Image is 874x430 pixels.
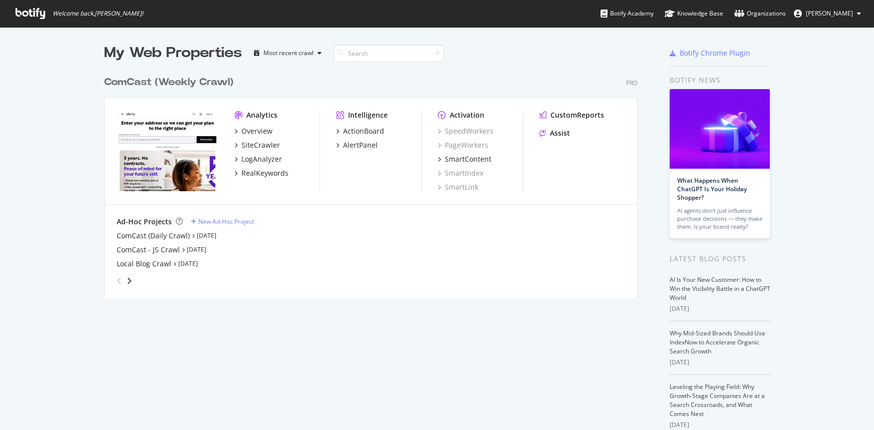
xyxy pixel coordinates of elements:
div: [DATE] [670,358,770,367]
div: Knowledge Base [665,9,723,19]
a: ActionBoard [336,126,384,136]
a: Assist [539,128,570,138]
span: Welcome back, [PERSON_NAME] ! [53,10,143,18]
a: SpeedWorkers [438,126,493,136]
img: What Happens When ChatGPT Is Your Holiday Shopper? [670,89,770,169]
a: AlertPanel [336,140,378,150]
a: AI Is Your New Customer: How to Win the Visibility Battle in a ChatGPT World [670,275,770,302]
div: Intelligence [348,110,388,120]
div: CustomReports [550,110,604,120]
div: [DATE] [670,304,770,313]
div: AI agents don’t just influence purchase decisions — they make them. Is your brand ready? [677,207,762,231]
div: Organizations [734,9,786,19]
a: SiteCrawler [234,140,280,150]
a: LogAnalyzer [234,154,282,164]
div: Pro [626,79,638,87]
div: Botify news [670,75,770,86]
a: ComCast (Weekly Crawl) [104,75,237,90]
div: Assist [550,128,570,138]
button: [PERSON_NAME] [786,6,869,22]
div: Latest Blog Posts [670,253,770,264]
a: [DATE] [187,245,206,254]
a: CustomReports [539,110,604,120]
a: Botify Chrome Plugin [670,48,750,58]
a: What Happens When ChatGPT Is Your Holiday Shopper? [677,176,747,202]
div: New Ad-Hoc Project [198,217,254,226]
div: SiteCrawler [241,140,280,150]
a: Leveling the Playing Field: Why Growth-Stage Companies Are at a Search Crossroads, and What Comes... [670,382,765,418]
a: [DATE] [178,259,198,268]
a: [DATE] [197,231,216,240]
button: Most recent crawl [250,45,326,61]
a: SmartIndex [438,168,483,178]
img: www.xfinity.com [117,110,218,191]
div: Activation [450,110,484,120]
div: AlertPanel [343,140,378,150]
div: Overview [241,126,272,136]
a: Overview [234,126,272,136]
div: angle-left [113,273,126,289]
a: Local Blog Crawl [117,259,171,269]
a: New Ad-Hoc Project [191,217,254,226]
div: SmartContent [445,154,491,164]
span: Ryan Blair [806,9,853,18]
div: Most recent crawl [263,50,314,56]
a: Why Mid-Sized Brands Should Use IndexNow to Accelerate Organic Search Growth [670,329,765,355]
input: Search [334,45,444,62]
div: grid [104,63,646,298]
div: My Web Properties [104,43,242,63]
div: angle-right [126,276,133,286]
a: RealKeywords [234,168,288,178]
div: RealKeywords [241,168,288,178]
div: ActionBoard [343,126,384,136]
div: ComCast (Weekly Crawl) [104,75,233,90]
a: SmartLink [438,182,478,192]
div: [DATE] [670,420,770,429]
div: Botify Academy [601,9,654,19]
div: Analytics [246,110,277,120]
a: ComCast - JS Crawl [117,245,180,255]
a: PageWorkers [438,140,488,150]
div: Botify Chrome Plugin [680,48,750,58]
a: SmartContent [438,154,491,164]
div: LogAnalyzer [241,154,282,164]
div: Ad-Hoc Projects [117,217,172,227]
a: ComCast (Daily Crawl) [117,231,190,241]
